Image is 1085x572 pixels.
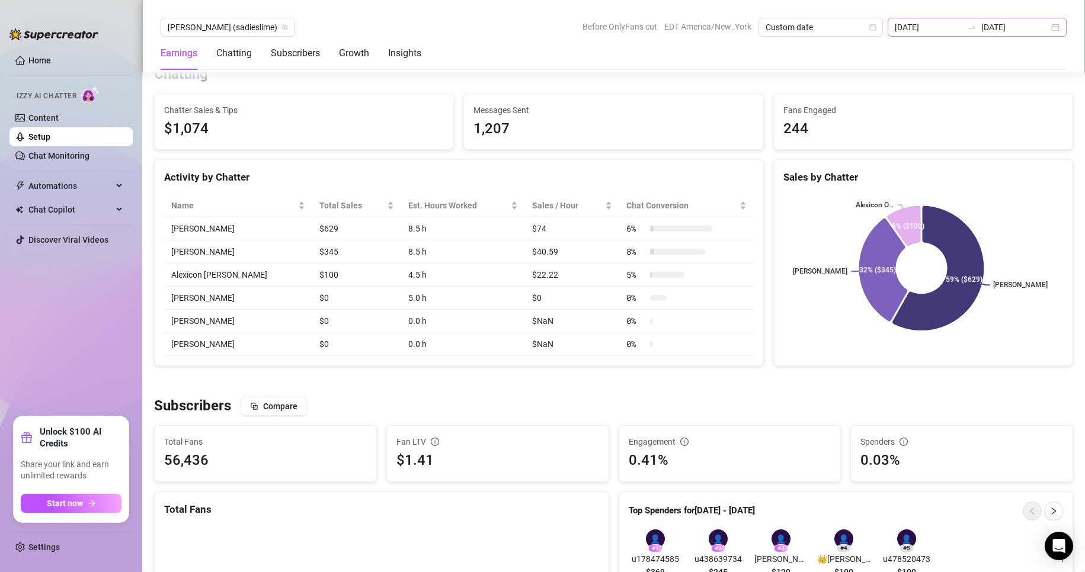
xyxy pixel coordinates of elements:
div: 👤 [646,529,665,548]
td: $NaN [525,333,619,356]
th: Chat Conversion [619,194,754,217]
a: Chat Monitoring [28,151,89,160]
td: $0 [312,333,401,356]
td: $0 [312,310,401,333]
div: 0.03% [860,449,1063,472]
a: Content [28,113,59,123]
span: Messages Sent [473,104,753,117]
span: info-circle [431,438,439,446]
span: right [1049,507,1058,515]
span: Total Sales [319,199,385,212]
td: 4.5 h [401,263,525,287]
div: # 5 [900,544,914,552]
span: Chatter Sales & Tips [164,104,444,117]
div: # 3 [774,544,788,552]
td: $0 [525,287,619,310]
h3: Subscribers [154,397,231,416]
div: Growth [339,46,369,60]
span: 👑[PERSON_NAME] GFE Approach DO NOT PUSH [817,552,870,565]
text: [PERSON_NAME] [793,268,847,276]
span: u478520473 [880,552,933,565]
td: $100 [312,263,401,287]
td: $629 [312,217,401,240]
div: Spenders [860,435,1063,448]
span: Sales / Hour [532,199,602,212]
span: 0 % [626,291,645,304]
td: $40.59 [525,240,619,263]
td: $345 [312,240,401,263]
span: block [250,402,258,410]
span: Chat Copilot [28,200,113,219]
td: 8.5 h [401,240,525,263]
div: Est. Hours Worked [408,199,508,212]
div: Fan LTV [396,435,599,448]
span: Total Fans [164,435,367,448]
div: Insights [388,46,421,60]
span: to [967,23,977,32]
div: # 2 [711,544,725,552]
div: 1,207 [473,118,753,140]
div: Activity by Chatter [164,169,754,185]
div: Total Fans [164,502,599,518]
div: $1.41 [396,449,599,472]
img: AI Chatter [81,86,100,103]
span: [PERSON_NAME] [754,552,808,565]
span: 0 % [626,338,645,351]
span: Chat Conversion [626,199,737,212]
img: logo-BBDzfeDw.svg [9,28,98,40]
td: [PERSON_NAME] [164,287,312,310]
span: 8 % [626,245,645,258]
div: # 1 [648,544,662,552]
span: Automations [28,176,113,195]
div: # 4 [837,544,851,552]
td: 0.0 h [401,333,525,356]
div: 👤 [897,529,916,548]
button: Compare [241,397,307,416]
th: Name [164,194,312,217]
td: [PERSON_NAME] [164,310,312,333]
div: Chatting [216,46,252,60]
div: 56,436 [164,449,209,472]
div: Subscribers [271,46,320,60]
div: 👤 [834,529,853,548]
span: 5 % [626,268,645,281]
img: Chat Copilot [15,205,23,214]
td: $22.22 [525,263,619,287]
input: End date [981,21,1049,34]
a: Settings [28,542,60,552]
input: Start date [895,21,962,34]
td: 8.5 h [401,217,525,240]
span: EDT America/New_York [664,18,751,36]
span: Sadie (sadieslime) [168,18,288,36]
span: Fans Engaged [783,104,1063,117]
span: Compare [263,401,297,411]
span: swap-right [967,23,977,32]
th: Sales / Hour [525,194,619,217]
div: 0.41% [629,449,831,472]
span: thunderbolt [15,181,25,191]
div: Earnings [161,46,197,60]
td: [PERSON_NAME] [164,217,312,240]
span: 6 % [626,222,645,235]
span: u438639734 [692,552,745,565]
button: Start nowarrow-right [21,494,121,513]
span: info-circle [680,438,689,446]
span: Izzy AI Chatter [17,91,76,102]
td: $NaN [525,310,619,333]
h3: Chatting [154,65,208,84]
div: 👤 [772,529,790,548]
td: [PERSON_NAME] [164,240,312,263]
div: Sales by Chatter [783,169,1063,185]
td: 5.0 h [401,287,525,310]
td: $0 [312,287,401,310]
div: 👤 [709,529,728,548]
span: info-circle [900,438,908,446]
span: arrow-right [88,499,96,507]
span: 0 % [626,314,645,327]
span: calendar [869,24,876,31]
div: Engagement [629,435,831,448]
td: $74 [525,217,619,240]
span: Share your link and earn unlimited rewards [21,459,121,482]
div: Open Intercom Messenger [1045,532,1073,560]
span: $1,074 [164,118,444,140]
